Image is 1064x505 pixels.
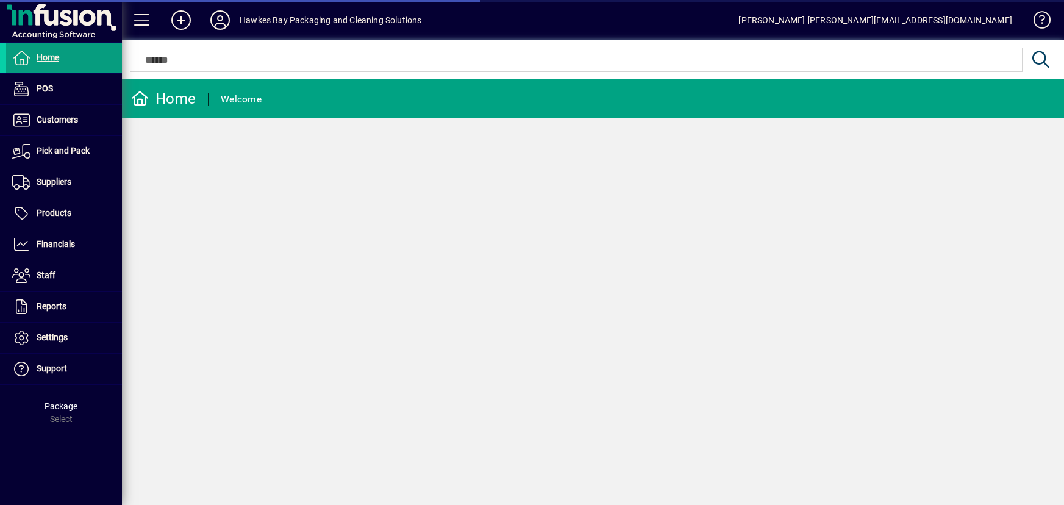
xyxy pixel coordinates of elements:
span: Financials [37,239,75,249]
span: POS [37,84,53,93]
span: Reports [37,301,66,311]
a: Suppliers [6,167,122,198]
a: Knowledge Base [1024,2,1049,42]
a: Pick and Pack [6,136,122,167]
span: Home [37,52,59,62]
span: Staff [37,270,55,280]
a: Products [6,198,122,229]
a: Support [6,354,122,384]
button: Profile [201,9,240,31]
a: Reports [6,292,122,322]
a: Staff [6,260,122,291]
div: [PERSON_NAME] [PERSON_NAME][EMAIL_ADDRESS][DOMAIN_NAME] [738,10,1012,30]
a: Financials [6,229,122,260]
span: Pick and Pack [37,146,90,156]
button: Add [162,9,201,31]
span: Package [45,401,77,411]
div: Welcome [221,90,262,109]
span: Support [37,364,67,373]
span: Products [37,208,71,218]
span: Settings [37,332,68,342]
div: Hawkes Bay Packaging and Cleaning Solutions [240,10,422,30]
a: POS [6,74,122,104]
div: Home [131,89,196,109]
span: Customers [37,115,78,124]
a: Settings [6,323,122,353]
a: Customers [6,105,122,135]
span: Suppliers [37,177,71,187]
